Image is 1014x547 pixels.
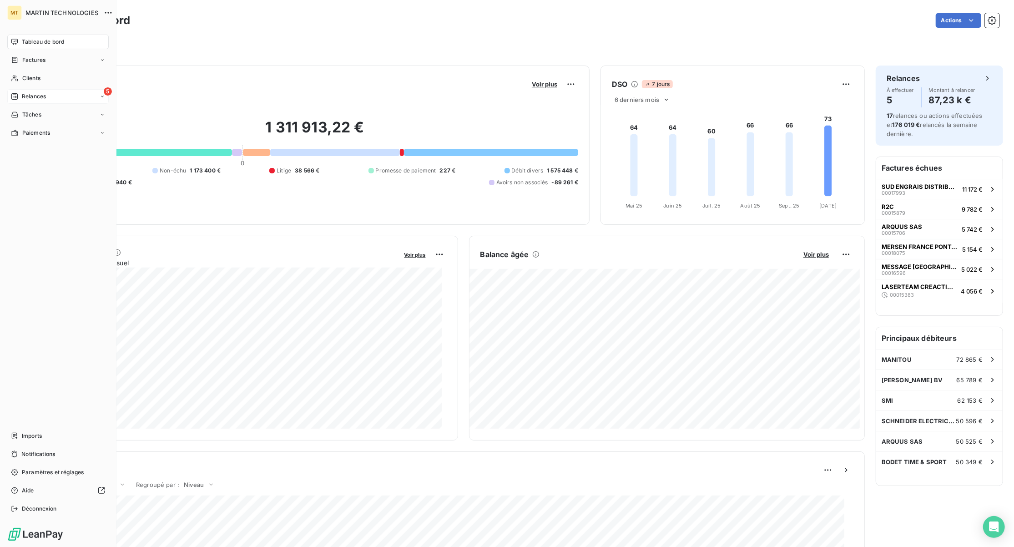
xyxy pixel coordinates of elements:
h2: 1 311 913,22 € [51,118,578,146]
h6: DSO [612,79,627,90]
span: Non-échu [160,167,186,175]
span: À effectuer [887,87,914,93]
button: LASERTEAM CREACTION.000153834 056 € [876,279,1003,303]
button: Actions [936,13,981,28]
span: BODET TIME & SPORT [882,458,947,466]
span: Paiements [22,129,50,137]
img: Logo LeanPay [7,527,64,542]
tspan: Juin 25 [663,203,682,209]
span: 227 € [440,167,456,175]
span: MANITOU [882,356,912,363]
span: Voir plus [404,252,426,258]
h6: Factures échues [876,157,1003,179]
button: Voir plus [801,250,832,258]
span: 9 782 € [962,206,983,213]
span: 00016596 [882,270,906,276]
span: 6 derniers mois [615,96,659,103]
span: Imports [22,432,42,440]
span: ARQUUS SAS [882,223,922,230]
span: [PERSON_NAME] BV [882,376,943,384]
span: R2C [882,203,894,210]
span: 4 056 € [961,288,983,295]
span: 176 019 € [892,121,920,128]
span: Notifications [21,450,55,458]
span: 62 153 € [958,397,983,404]
div: Open Intercom Messenger [983,516,1005,538]
button: SUD ENGRAIS DISTRIBUTION0001799311 172 € [876,179,1003,199]
span: Chiffre d'affaires mensuel [51,258,398,268]
tspan: Mai 25 [626,203,642,209]
span: LASERTEAM CREACTION. [882,283,957,290]
span: relances ou actions effectuées et relancés la semaine dernière. [887,112,983,137]
span: MARTIN TECHNOLOGIES [25,9,98,16]
span: 38 566 € [295,167,319,175]
a: Aide [7,483,109,498]
h4: 5 [887,93,914,107]
span: 50 525 € [956,438,983,445]
span: Regroupé par : [136,481,179,488]
span: Voir plus [803,251,829,258]
span: Aide [22,486,34,495]
span: 5 022 € [961,266,983,273]
span: Avoirs non associés [496,178,548,187]
tspan: Août 25 [741,203,761,209]
span: 00017993 [882,190,905,196]
span: 11 172 € [962,186,983,193]
span: 1 575 448 € [547,167,578,175]
span: -89 261 € [552,178,578,187]
button: Voir plus [529,80,560,88]
span: 17 [887,112,893,119]
span: 00015706 [882,230,905,236]
span: 7 jours [642,80,672,88]
h6: Balance âgée [480,249,529,260]
span: 5 154 € [962,246,983,253]
span: Clients [22,74,40,82]
span: Voir plus [532,81,557,88]
span: 00018075 [882,250,905,256]
button: MERSEN FRANCE PONTARLIER SAS000180755 154 € [876,239,1003,259]
tspan: Juil. 25 [702,203,721,209]
span: SCHNEIDER ELECTRIC FRANCE SAS [882,417,956,425]
span: MERSEN FRANCE PONTARLIER SAS [882,243,959,250]
span: Tableau de bord [22,38,64,46]
span: 00015383 [890,292,914,298]
span: Déconnexion [22,505,57,513]
button: Voir plus [402,250,429,258]
span: 5 742 € [962,226,983,233]
span: 65 789 € [957,376,983,384]
span: SMI [882,397,893,404]
span: Paramètres et réglages [22,468,84,476]
span: Niveau [184,481,204,488]
span: Relances [22,92,46,101]
tspan: Sept. 25 [779,203,799,209]
span: MESSAGE [GEOGRAPHIC_DATA] [882,263,958,270]
h6: Principaux débiteurs [876,327,1003,349]
span: 50 349 € [956,458,983,466]
button: ARQUUS SAS000157065 742 € [876,219,1003,239]
span: Factures [22,56,45,64]
div: MT [7,5,22,20]
span: 1 173 400 € [190,167,221,175]
h4: 87,23 k € [929,93,975,107]
tspan: [DATE] [819,203,837,209]
span: 50 596 € [956,417,983,425]
button: R2C000158799 782 € [876,199,1003,219]
span: 0 [241,159,244,167]
span: SUD ENGRAIS DISTRIBUTION [882,183,959,190]
span: 72 865 € [957,356,983,363]
span: Tâches [22,111,41,119]
span: Promesse de paiement [376,167,436,175]
span: 5 [104,87,112,96]
h6: Relances [887,73,920,84]
span: Litige [277,167,291,175]
span: Montant à relancer [929,87,975,93]
span: 00015879 [882,210,905,216]
span: ARQUUS SAS [882,438,923,445]
button: MESSAGE [GEOGRAPHIC_DATA]000165965 022 € [876,259,1003,279]
span: Débit divers [512,167,544,175]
